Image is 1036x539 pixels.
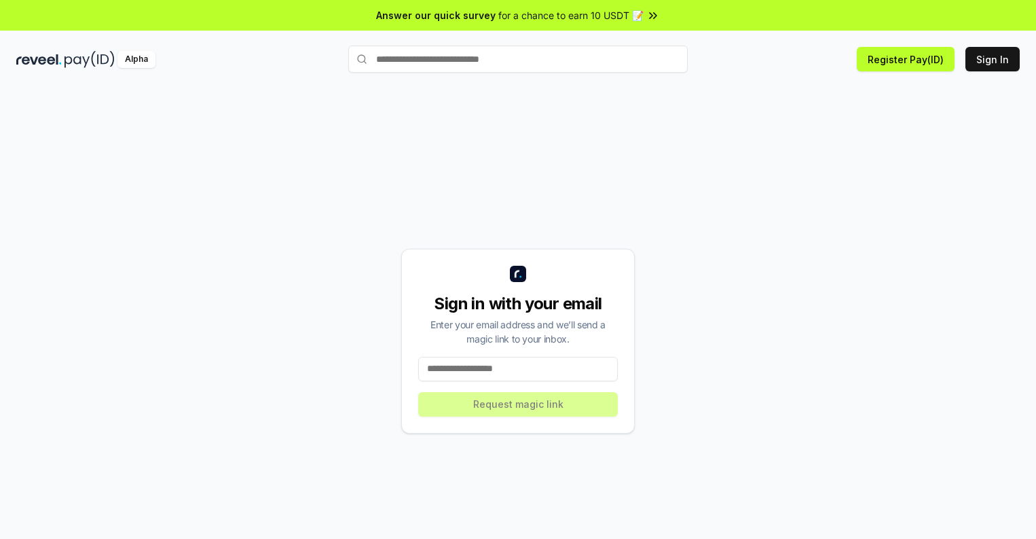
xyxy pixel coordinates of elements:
div: Enter your email address and we’ll send a magic link to your inbox. [418,317,618,346]
img: pay_id [64,51,115,68]
div: Alpha [117,51,155,68]
button: Sign In [965,47,1020,71]
img: logo_small [510,266,526,282]
span: Answer our quick survey [376,8,496,22]
span: for a chance to earn 10 USDT 📝 [498,8,644,22]
button: Register Pay(ID) [857,47,955,71]
div: Sign in with your email [418,293,618,315]
img: reveel_dark [16,51,62,68]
